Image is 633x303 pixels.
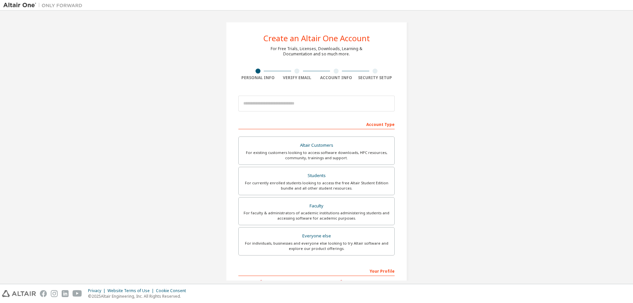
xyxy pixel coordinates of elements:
div: Faculty [243,201,390,211]
img: linkedin.svg [62,290,69,297]
div: Altair Customers [243,141,390,150]
img: facebook.svg [40,290,47,297]
div: Create an Altair One Account [263,34,370,42]
div: Security Setup [356,75,395,80]
label: Last Name [318,279,395,285]
img: altair_logo.svg [2,290,36,297]
div: Account Type [238,119,395,129]
img: Altair One [3,2,86,9]
div: For Free Trials, Licenses, Downloads, Learning & Documentation and so much more. [271,46,362,57]
img: youtube.svg [73,290,82,297]
div: Everyone else [243,231,390,241]
p: © 2025 Altair Engineering, Inc. All Rights Reserved. [88,293,190,299]
div: Account Info [316,75,356,80]
div: For existing customers looking to access software downloads, HPC resources, community, trainings ... [243,150,390,161]
div: Website Terms of Use [107,288,156,293]
div: For faculty & administrators of academic institutions administering students and accessing softwa... [243,210,390,221]
div: Your Profile [238,265,395,276]
div: Privacy [88,288,107,293]
div: For individuals, businesses and everyone else looking to try Altair software and explore our prod... [243,241,390,251]
div: Personal Info [238,75,278,80]
div: Students [243,171,390,180]
div: For currently enrolled students looking to access the free Altair Student Edition bundle and all ... [243,180,390,191]
div: Cookie Consent [156,288,190,293]
label: First Name [238,279,315,285]
img: instagram.svg [51,290,58,297]
div: Verify Email [278,75,317,80]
